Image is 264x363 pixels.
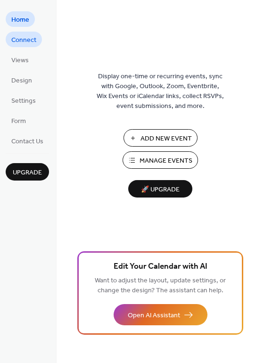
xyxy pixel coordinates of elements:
a: Form [6,113,32,128]
span: Home [11,15,29,25]
a: Home [6,11,35,27]
a: Views [6,52,34,67]
span: Open AI Assistant [128,311,180,321]
span: Form [11,116,26,126]
span: Settings [11,96,36,106]
button: Add New Event [124,129,198,147]
button: Upgrade [6,163,49,181]
span: Manage Events [140,156,192,166]
a: Design [6,72,38,88]
span: Contact Us [11,137,43,147]
button: Manage Events [123,151,198,169]
span: 🚀 Upgrade [134,183,187,196]
span: Want to adjust the layout, update settings, or change the design? The assistant can help. [95,274,226,297]
span: Display one-time or recurring events, sync with Google, Outlook, Zoom, Eventbrite, Wix Events or ... [97,72,224,111]
span: Add New Event [140,134,192,144]
a: Contact Us [6,133,49,148]
button: 🚀 Upgrade [128,180,192,198]
span: Edit Your Calendar with AI [114,260,207,273]
span: Design [11,76,32,86]
button: Open AI Assistant [114,304,207,325]
span: Views [11,56,29,66]
span: Connect [11,35,36,45]
a: Connect [6,32,42,47]
a: Settings [6,92,41,108]
span: Upgrade [13,168,42,178]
